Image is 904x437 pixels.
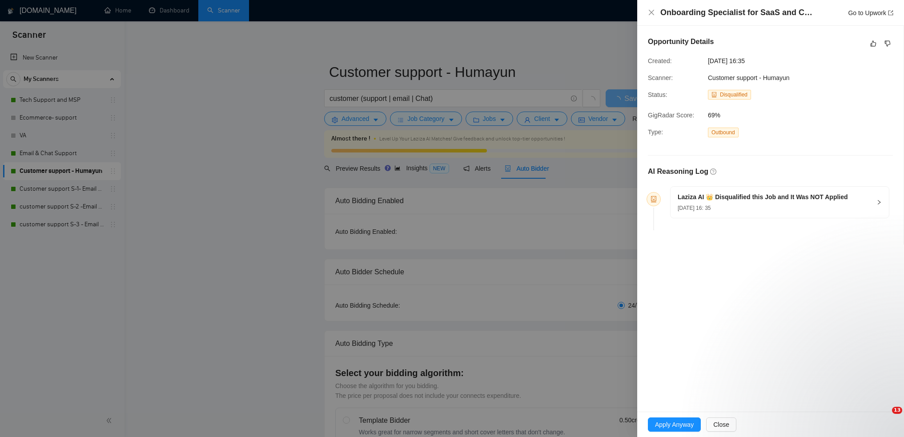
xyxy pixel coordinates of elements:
[708,56,841,66] span: [DATE] 16:35
[868,38,879,49] button: like
[648,74,673,81] span: Scanner:
[648,91,667,98] span: Status:
[708,110,841,120] span: 69%
[678,192,848,202] h5: Laziza AI 👑 Disqualified this Job and It Was NOT Applied
[648,36,714,47] h5: Opportunity Details
[710,168,716,175] span: question-circle
[706,417,736,432] button: Close
[660,7,816,18] h4: Onboarding Specialist for SaaS and Course Company
[648,57,672,64] span: Created:
[708,128,739,137] span: Outbound
[648,166,708,177] h5: AI Reasoning Log
[651,196,657,202] span: robot
[874,407,895,428] iframe: Intercom live chat
[678,205,711,211] span: [DATE] 16: 35
[648,417,701,432] button: Apply Anyway
[648,128,663,136] span: Type:
[648,112,694,119] span: GigRadar Score:
[648,9,655,16] button: Close
[884,40,891,47] span: dislike
[848,9,893,16] a: Go to Upworkexport
[870,40,876,47] span: like
[892,407,902,414] span: 13
[882,38,893,49] button: dislike
[708,74,790,81] span: Customer support - Humayun
[876,200,882,205] span: right
[655,420,694,429] span: Apply Anyway
[648,9,655,16] span: close
[713,420,729,429] span: Close
[711,92,717,97] span: robot
[888,10,893,16] span: export
[720,92,747,98] span: Disqualified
